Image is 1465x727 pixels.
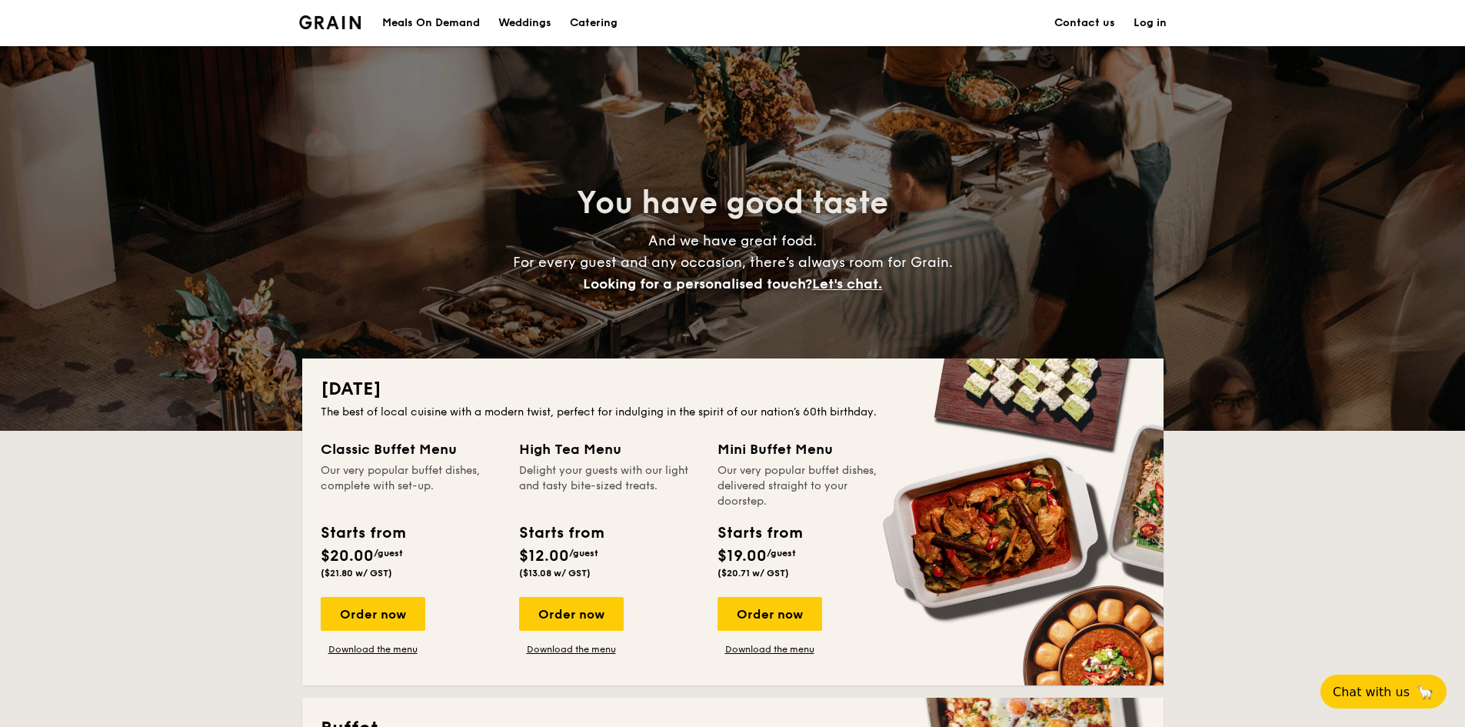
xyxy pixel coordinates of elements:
span: $19.00 [718,547,767,565]
div: High Tea Menu [519,439,699,460]
a: Logotype [299,15,361,29]
div: Delight your guests with our light and tasty bite-sized treats. [519,463,699,509]
div: Order now [519,597,624,631]
div: Starts from [519,522,603,545]
div: Our very popular buffet dishes, complete with set-up. [321,463,501,509]
span: You have good taste [577,185,888,222]
button: Chat with us🦙 [1320,675,1447,709]
div: Order now [718,597,822,631]
span: /guest [569,548,598,559]
span: And we have great food. For every guest and any occasion, there’s always room for Grain. [513,232,953,292]
span: 🦙 [1416,683,1434,701]
div: Starts from [321,522,405,545]
span: $12.00 [519,547,569,565]
div: Starts from [718,522,801,545]
a: Download the menu [321,643,425,655]
div: Mini Buffet Menu [718,439,897,460]
span: $20.00 [321,547,374,565]
h2: [DATE] [321,377,1145,402]
div: Our very popular buffet dishes, delivered straight to your doorstep. [718,463,897,509]
span: ($21.80 w/ GST) [321,568,392,579]
span: /guest [374,548,403,559]
span: ($13.08 w/ GST) [519,568,591,579]
div: Classic Buffet Menu [321,439,501,460]
div: The best of local cuisine with a modern twist, perfect for indulging in the spirit of our nation’... [321,405,1145,420]
a: Download the menu [519,643,624,655]
a: Download the menu [718,643,822,655]
div: Order now [321,597,425,631]
span: /guest [767,548,796,559]
span: ($20.71 w/ GST) [718,568,789,579]
span: Chat with us [1333,685,1410,699]
span: Let's chat. [812,275,882,292]
span: Looking for a personalised touch? [583,275,812,292]
img: Grain [299,15,361,29]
